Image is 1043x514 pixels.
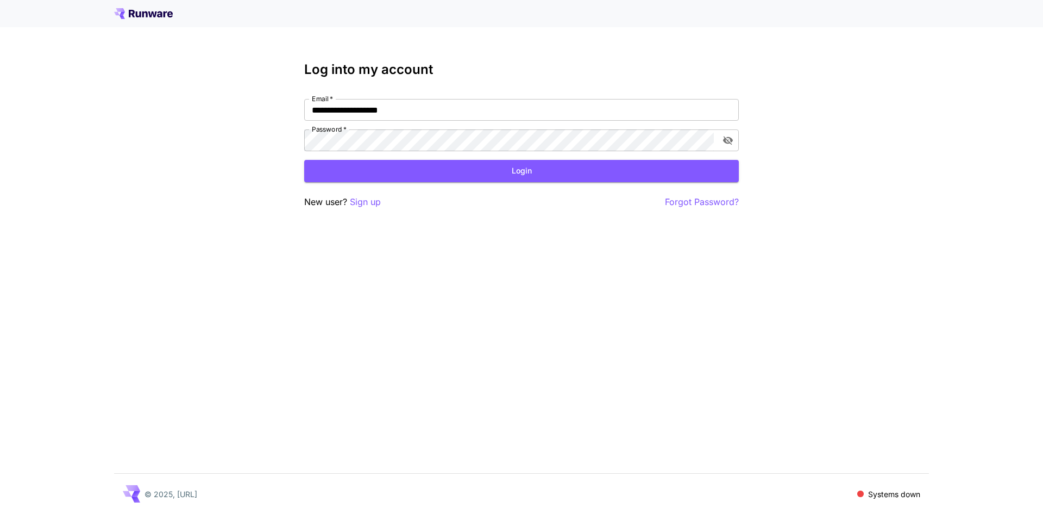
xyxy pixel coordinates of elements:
button: Forgot Password? [665,195,739,209]
p: New user? [304,195,381,209]
label: Password [312,125,347,134]
h3: Log into my account [304,62,739,77]
p: © 2025, [URL] [144,488,197,500]
label: Email [312,94,333,103]
button: Sign up [350,195,381,209]
button: Login [304,160,739,182]
p: Systems down [868,488,920,500]
button: toggle password visibility [718,131,738,150]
